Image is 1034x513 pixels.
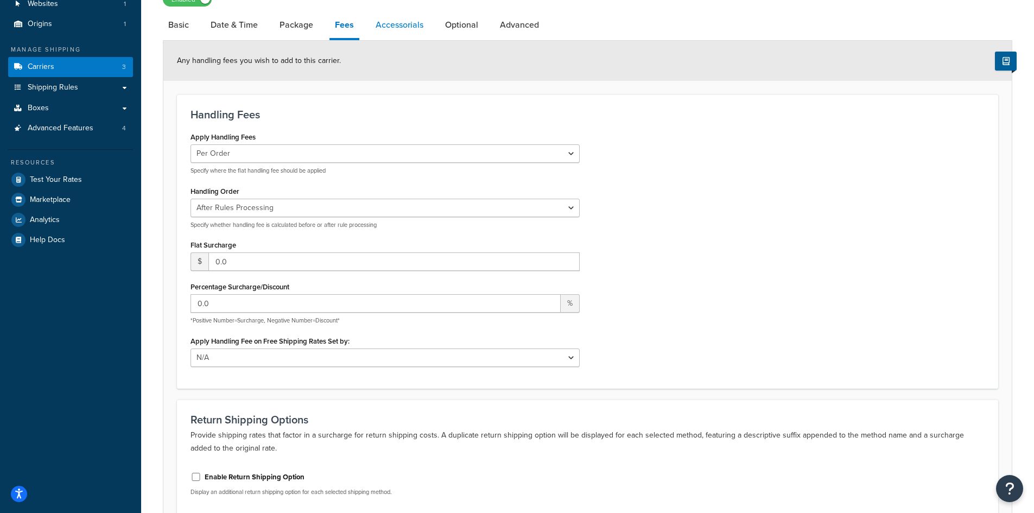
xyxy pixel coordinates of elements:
a: Advanced [494,12,544,38]
span: 3 [122,62,126,72]
label: Enable Return Shipping Option [205,472,305,482]
li: Advanced Features [8,118,133,138]
a: Basic [163,12,194,38]
span: Advanced Features [28,124,93,133]
a: Shipping Rules [8,78,133,98]
a: Optional [440,12,484,38]
div: Resources [8,158,133,167]
span: Any handling fees you wish to add to this carrier. [177,55,341,66]
span: Shipping Rules [28,83,78,92]
p: Provide shipping rates that factor in a surcharge for return shipping costs. A duplicate return s... [191,429,985,455]
a: Advanced Features4 [8,118,133,138]
label: Apply Handling Fee on Free Shipping Rates Set by: [191,337,350,345]
span: 4 [122,124,126,133]
label: Apply Handling Fees [191,133,256,141]
a: Help Docs [8,230,133,250]
span: Help Docs [30,236,65,245]
a: Fees [329,12,359,40]
a: Origins1 [8,14,133,34]
p: Specify where the flat handling fee should be applied [191,167,580,175]
label: Handling Order [191,187,239,195]
label: Percentage Surcharge/Discount [191,283,289,291]
label: Flat Surcharge [191,241,236,249]
li: Origins [8,14,133,34]
span: $ [191,252,208,271]
span: Origins [28,20,52,29]
span: 1 [124,20,126,29]
p: Specify whether handling fee is calculated before or after rule processing [191,221,580,229]
span: Carriers [28,62,54,72]
p: *Positive Number=Surcharge, Negative Number=Discount* [191,316,580,325]
a: Package [274,12,319,38]
h3: Return Shipping Options [191,414,985,426]
div: Manage Shipping [8,45,133,54]
span: Test Your Rates [30,175,82,185]
a: Analytics [8,210,133,230]
a: Accessorials [370,12,429,38]
span: % [561,294,580,313]
span: Boxes [28,104,49,113]
a: Carriers3 [8,57,133,77]
li: Carriers [8,57,133,77]
h3: Handling Fees [191,109,985,121]
button: Show Help Docs [995,52,1017,71]
span: Analytics [30,216,60,225]
span: Marketplace [30,195,71,205]
a: Test Your Rates [8,170,133,189]
a: Boxes [8,98,133,118]
button: Open Resource Center [996,475,1023,502]
a: Date & Time [205,12,263,38]
p: Display an additional return shipping option for each selected shipping method. [191,488,580,496]
a: Marketplace [8,190,133,210]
